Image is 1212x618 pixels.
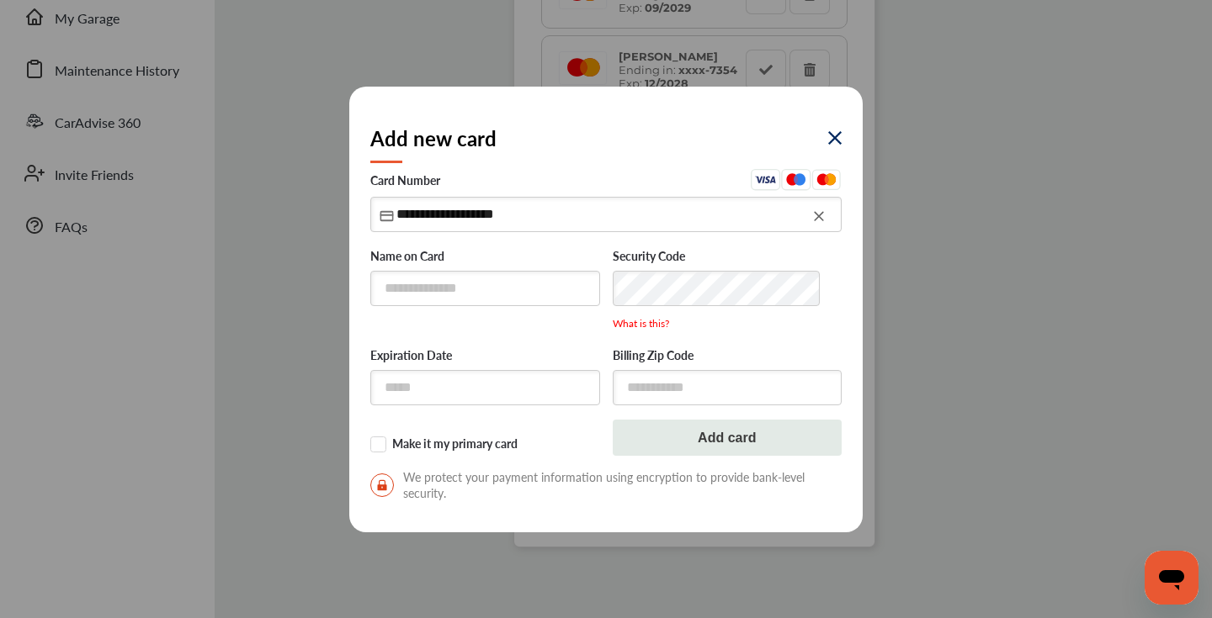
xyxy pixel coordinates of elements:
iframe: Button to launch messaging window [1145,551,1199,605]
label: Card Number [370,169,842,195]
span: We protect your payment information using encryption to provide bank-level security. [370,469,842,501]
img: Visa.45ceafba.svg [751,169,781,190]
label: Make it my primary card [370,436,600,453]
img: eYXu4VuQffQpPoAAAAASUVORK5CYII= [828,131,842,145]
img: secure-lock [370,473,394,497]
label: Name on Card [370,249,600,266]
img: Maestro.aa0500b2.svg [781,169,811,190]
button: Add card [613,420,843,456]
p: What is this? [613,316,843,330]
img: Mastercard.eb291d48.svg [811,169,842,190]
h2: Add new card [370,124,497,152]
label: Billing Zip Code [613,348,843,365]
label: Security Code [613,249,843,266]
label: Expiration Date [370,348,600,365]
